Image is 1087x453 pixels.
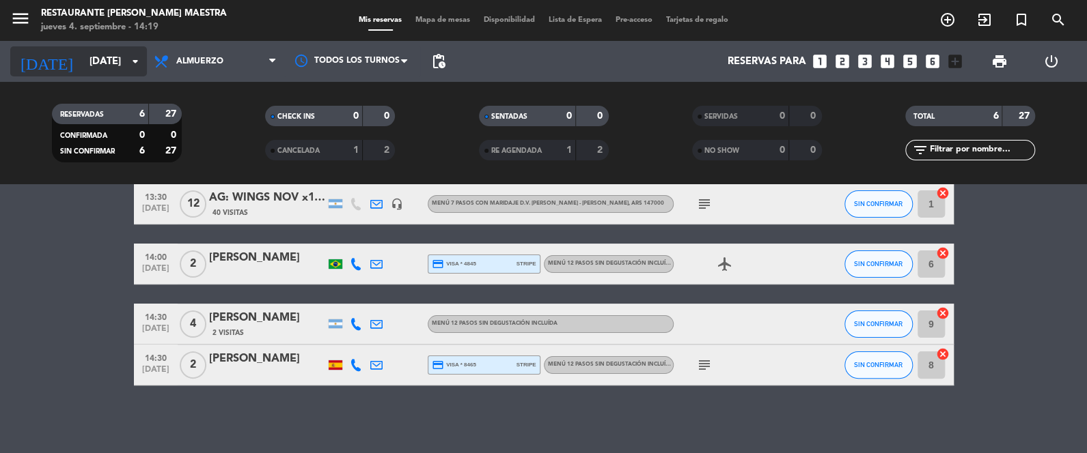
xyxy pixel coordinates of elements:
[352,16,409,24] span: Mis reservas
[277,113,315,120] span: CHECK INS
[353,111,359,121] strong: 0
[384,111,392,121] strong: 0
[171,130,179,140] strong: 0
[629,201,664,206] span: , ARS 147000
[209,249,325,267] div: [PERSON_NAME]
[517,360,536,369] span: stripe
[811,53,829,70] i: looks_one
[60,148,115,155] span: SIN CONFIRMAR
[901,53,919,70] i: looks_5
[10,8,31,33] button: menu
[139,204,173,220] span: [DATE]
[491,147,542,154] span: RE AGENDADA
[209,189,325,207] div: AG: WINGS NOV x12 / [PERSON_NAME]
[212,207,248,218] span: 40 Visitas
[139,264,173,280] span: [DATE]
[180,310,206,338] span: 4
[659,16,735,24] span: Tarjetas de regalo
[976,12,993,28] i: exit_to_app
[704,113,738,120] span: SERVIDAS
[936,347,950,361] i: cancel
[409,16,477,24] span: Mapa de mesas
[180,250,206,278] span: 2
[491,113,527,120] span: SENTADAS
[277,147,320,154] span: CANCELADA
[432,359,476,371] span: visa * 8465
[139,308,173,324] span: 14:30
[165,109,179,119] strong: 27
[41,7,227,20] div: Restaurante [PERSON_NAME] Maestra
[696,357,713,373] i: subject
[176,57,223,66] span: Almuerzo
[834,53,851,70] i: looks_two
[139,130,145,140] strong: 0
[854,260,903,267] span: SIN CONFIRMAR
[139,365,173,381] span: [DATE]
[60,111,104,118] span: RESERVADAS
[844,250,913,278] button: SIN CONFIRMAR
[696,196,713,212] i: subject
[542,16,609,24] span: Lista de Espera
[41,20,227,34] div: jueves 4. septiembre - 14:19
[854,320,903,327] span: SIN CONFIRMAR
[139,188,173,204] span: 13:30
[432,359,444,371] i: credit_card
[60,132,107,139] span: CONFIRMADA
[854,200,903,207] span: SIN CONFIRMAR
[844,190,913,218] button: SIN CONFIRMAR
[165,146,179,156] strong: 27
[432,321,558,326] span: Menú 12 pasos sin degustación incluída
[717,256,733,272] i: airplanemode_active
[609,16,659,24] span: Pre-acceso
[139,349,173,365] span: 14:30
[993,111,998,121] strong: 6
[704,147,739,154] span: NO SHOW
[180,190,206,218] span: 12
[432,201,664,206] span: Menú 7 pasos con maridaje D.V. [PERSON_NAME] - [PERSON_NAME]
[780,111,785,121] strong: 0
[10,8,31,29] i: menu
[879,53,896,70] i: looks_4
[566,145,572,155] strong: 1
[517,259,536,268] span: stripe
[548,261,674,266] span: Menú 12 pasos sin degustación incluída
[1050,12,1067,28] i: search
[844,351,913,379] button: SIN CONFIRMAR
[127,53,143,70] i: arrow_drop_down
[936,186,950,200] i: cancel
[430,53,447,70] span: pending_actions
[212,327,244,338] span: 2 Visitas
[810,145,818,155] strong: 0
[566,111,572,121] strong: 0
[597,111,605,121] strong: 0
[139,248,173,264] span: 14:00
[209,309,325,327] div: [PERSON_NAME]
[1043,53,1059,70] i: power_settings_new
[854,361,903,368] span: SIN CONFIRMAR
[477,16,542,24] span: Disponibilidad
[810,111,818,121] strong: 0
[139,109,145,119] strong: 6
[946,53,964,70] i: add_box
[1025,41,1077,82] div: LOG OUT
[928,143,1034,158] input: Filtrar por nombre...
[912,142,928,158] i: filter_list
[180,351,206,379] span: 2
[936,246,950,260] i: cancel
[548,362,674,367] span: Menú 12 pasos sin degustación incluída
[391,198,403,210] i: headset_mic
[913,113,935,120] span: TOTAL
[1013,12,1030,28] i: turned_in_not
[209,350,325,368] div: [PERSON_NAME]
[353,145,359,155] strong: 1
[728,56,806,68] span: Reservas para
[924,53,941,70] i: looks_6
[991,53,1008,70] span: print
[139,324,173,340] span: [DATE]
[597,145,605,155] strong: 2
[844,310,913,338] button: SIN CONFIRMAR
[856,53,874,70] i: looks_3
[10,46,83,76] i: [DATE]
[384,145,392,155] strong: 2
[432,258,476,270] span: visa * 4845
